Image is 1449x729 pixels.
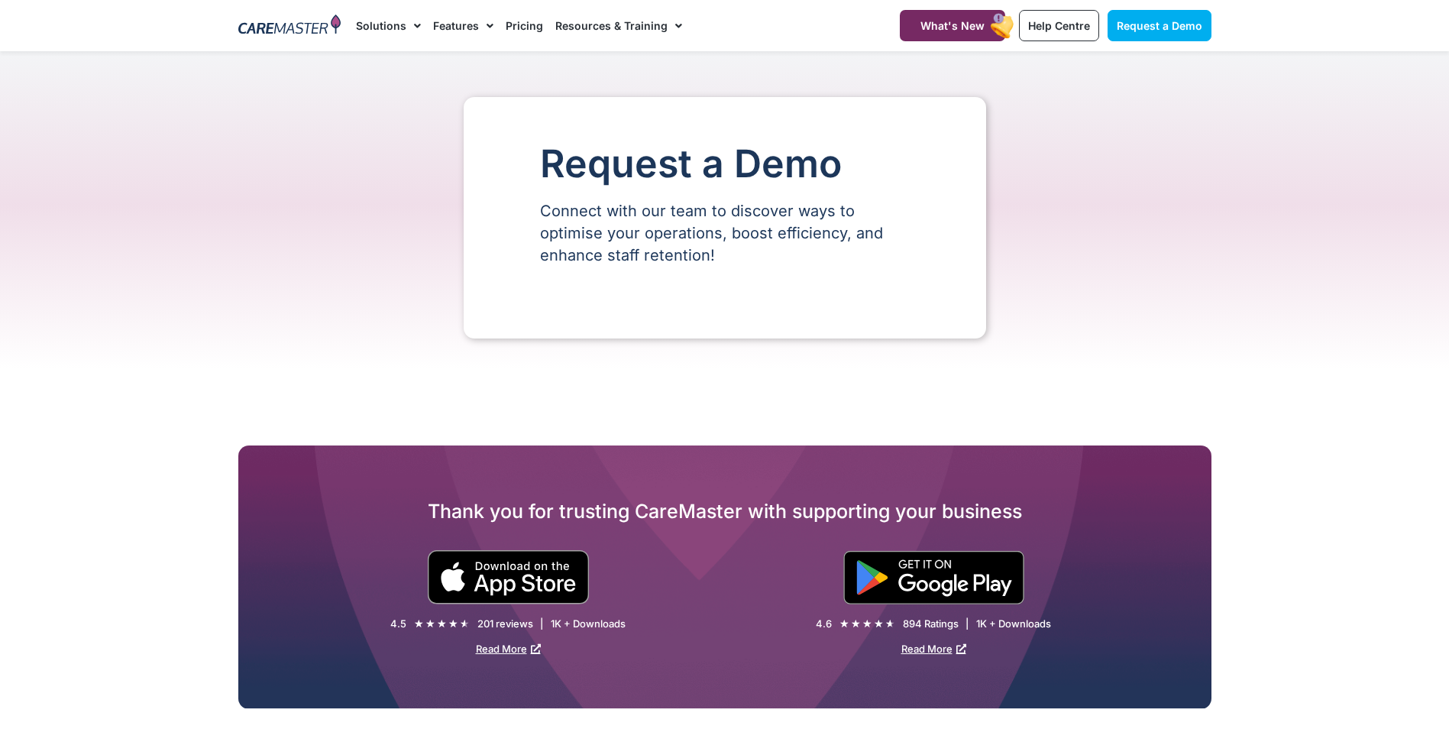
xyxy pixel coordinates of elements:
[540,200,910,267] p: Connect with our team to discover ways to optimise your operations, boost efficiency, and enhance...
[427,550,590,604] img: small black download on the apple app store button.
[839,616,849,632] i: ★
[238,499,1211,523] h2: Thank you for trusting CareMaster with supporting your business
[414,616,424,632] i: ★
[425,616,435,632] i: ★
[414,616,470,632] div: 4.5/5
[874,616,884,632] i: ★
[851,616,861,632] i: ★
[903,617,1051,630] div: 894 Ratings | 1K + Downloads
[540,143,910,185] h1: Request a Demo
[390,617,406,630] div: 4.5
[448,616,458,632] i: ★
[862,616,872,632] i: ★
[885,616,895,632] i: ★
[920,19,985,32] span: What's New
[901,643,966,655] a: Read More
[900,10,1005,41] a: What's New
[843,551,1024,604] img: "Get is on" Black Google play button.
[477,617,626,630] div: 201 reviews | 1K + Downloads
[1117,19,1202,32] span: Request a Demo
[1108,10,1211,41] a: Request a Demo
[816,617,832,630] div: 4.6
[476,643,541,655] a: Read More
[238,15,341,37] img: CareMaster Logo
[1028,19,1090,32] span: Help Centre
[460,616,470,632] i: ★
[839,616,895,632] div: 4.6/5
[437,616,447,632] i: ★
[1019,10,1099,41] a: Help Centre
